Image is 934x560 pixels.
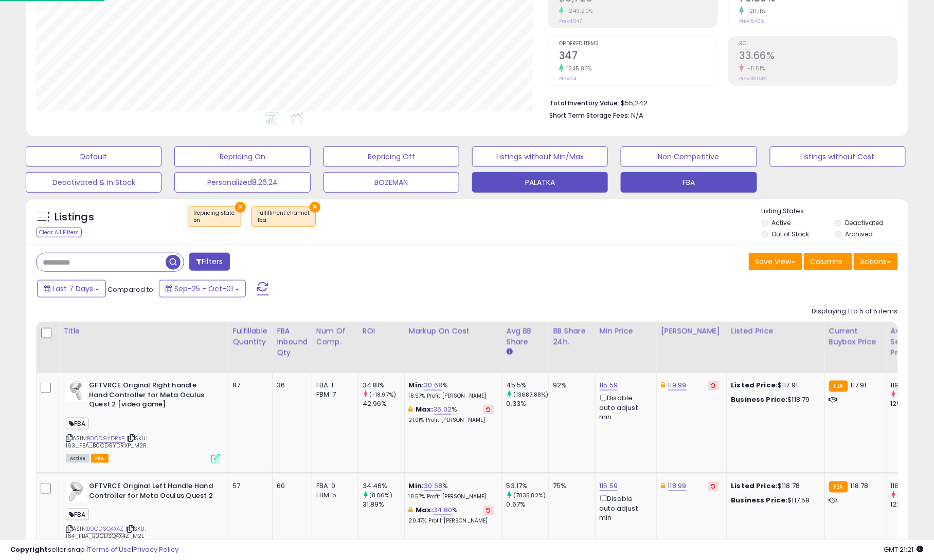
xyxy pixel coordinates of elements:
[404,322,502,373] th: The percentage added to the cost of goods (COGS) that forms the calculator for Min & Max prices.
[553,326,591,347] div: BB Share 24h.
[434,404,452,415] a: 36.02
[409,405,494,424] div: %
[363,381,404,390] div: 34.81%
[434,505,453,515] a: 34.80
[549,96,890,108] li: $55,242
[369,390,396,399] small: (-18.97%)
[10,545,178,555] div: seller snap | |
[66,454,89,463] span: All listings currently available for purchase on Amazon
[66,434,147,450] span: | SKU: 163_FBA_B0CD9YDRXP_M2R
[731,380,778,390] b: Listed Price:
[63,326,224,337] div: Title
[409,417,494,424] p: 21.01% Profit [PERSON_NAME]
[409,517,494,525] p: 20.47% Profit [PERSON_NAME]
[829,381,848,392] small: FBA
[277,381,304,390] div: 36
[559,41,717,47] span: Ordered Items
[316,326,354,347] div: Num of Comp.
[559,76,576,82] small: Prev: 24
[189,253,229,271] button: Filters
[772,230,810,238] label: Out of Stock
[762,207,908,216] p: Listing States:
[600,380,618,390] a: 115.59
[804,253,852,270] button: Columns
[513,491,546,499] small: (7835.82%)
[363,399,404,408] div: 42.96%
[553,481,587,491] div: 75%
[424,380,442,390] a: 30.68
[363,326,400,337] div: ROI
[26,146,161,167] button: Default
[409,393,494,400] p: 18.57% Profit [PERSON_NAME]
[409,481,424,491] b: Min:
[232,481,264,491] div: 57
[87,434,125,443] a: B0CD9YDRXP
[409,380,424,390] b: Min:
[174,172,310,193] button: Personalized8.26.24
[731,496,817,505] div: $117.59
[740,18,764,24] small: Prev: 5.40%
[416,505,434,515] b: Max:
[316,491,350,500] div: FBM: 5
[851,380,867,390] span: 117.91
[731,481,817,491] div: $118.78
[52,284,93,294] span: Last 7 Days
[409,381,494,400] div: %
[731,381,817,390] div: $117.91
[174,284,233,294] span: Sep-25 - Oct-01
[845,230,873,238] label: Archived
[891,481,932,491] div: 118.71
[507,347,513,357] small: Avg BB Share.
[812,307,898,316] div: Displaying 1 to 5 of 5 items
[600,326,653,337] div: Min Price
[740,41,897,47] span: ROI
[770,146,906,167] button: Listings without Cost
[549,99,619,107] b: Total Inventory Value:
[891,381,932,390] div: 119
[731,326,820,337] div: Listed Price
[749,253,802,270] button: Save View
[740,50,897,64] h2: 33.66%
[89,381,214,412] b: GFTVRCE Original Right handle Hand Controller for Meta Oculus Quest 2 [video game]
[507,481,549,491] div: 53.17%
[369,491,392,499] small: (8.06%)
[621,146,757,167] button: Non Competitive
[897,491,923,499] small: (-2.86%)
[744,7,766,15] small: 1211.11%
[232,381,264,390] div: 87
[507,500,549,509] div: 0.67%
[507,381,549,390] div: 45.5%
[316,381,350,390] div: FBA: 1
[897,390,923,399] small: (-5.33%)
[257,209,310,225] span: Fulfillment channel :
[661,326,723,337] div: [PERSON_NAME]
[91,454,109,463] span: FBA
[159,280,246,297] button: Sep-25 - Oct-01
[66,381,86,401] img: 318zId7r+hL._SL40_.jpg
[740,76,767,82] small: Prev: 38.04%
[174,146,310,167] button: Repricing On
[409,326,498,337] div: Markup on Cost
[854,253,898,270] button: Actions
[193,217,236,224] div: on
[409,493,494,500] p: 18.57% Profit [PERSON_NAME]
[424,481,442,491] a: 30.68
[409,506,494,525] div: %
[107,285,155,294] span: Compared to:
[549,111,630,120] b: Short Term Storage Fees:
[564,65,592,72] small: 1345.83%
[851,481,869,491] span: 118.78
[66,509,89,520] span: FBA
[88,545,132,554] a: Terms of Use
[731,481,778,491] b: Listed Price:
[513,390,549,399] small: (13687.88%)
[310,202,320,213] button: ×
[277,326,308,358] div: FBA inbound Qty
[668,380,687,390] a: 119.99
[26,172,161,193] button: Deactivated & In Stock
[363,481,404,491] div: 34.46%
[600,481,618,491] a: 115.59
[316,390,350,399] div: FBM: 7
[507,326,545,347] div: Avg BB Share
[600,493,649,522] div: Disable auto adjust min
